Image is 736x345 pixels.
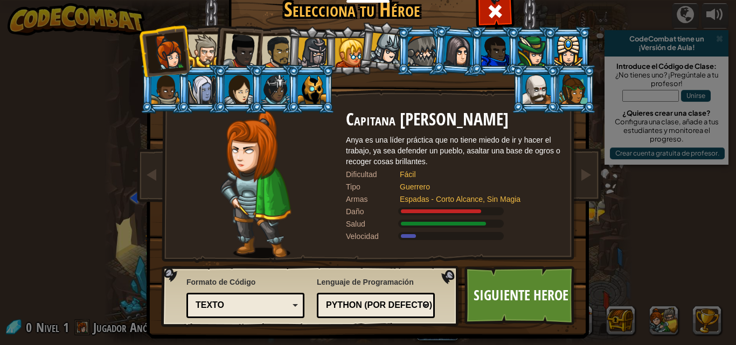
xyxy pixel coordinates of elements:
[317,277,435,287] span: Lenguaje de Programación
[138,24,191,77] li: Capitana Anya Weston
[140,65,189,114] li: Arryn Muro de piedra
[286,25,337,77] li: Amara Saetaveloz
[323,26,372,75] li: La Señorita Hushbaum
[464,266,577,325] a: Siguiente Heroe
[470,26,518,75] li: Gordon el Firme
[346,110,561,129] h2: Capitana [PERSON_NAME]
[400,194,551,205] div: Espadas - Corto Alcance, Sin Magia
[506,26,555,75] li: Naria de la Hoja
[213,65,262,114] li: Illia Forjaescudos
[196,299,289,312] div: Texto
[432,25,483,77] li: Omarn Brewstone
[161,266,462,327] img: language-selector-background.png
[220,110,291,258] img: captain-pose.png
[346,206,561,217] div: Ofertas 120% of listed Guerrero weapon damage.
[346,181,400,192] div: Tipo
[346,135,561,167] div: Anya es una líder práctica que no tiene miedo de ir y hacer el trabajo, ya sea defender un pueblo...
[186,277,304,287] span: Formato de Código
[250,65,298,114] li: La maga maestra Usara
[177,25,225,74] li: Señor Tharin Puñotrueno
[211,23,264,75] li: Dama Ida Corazón Justo
[543,26,592,75] li: Pender Hechizo de Perdición
[397,26,445,75] li: Senick Garra de Acero
[400,169,551,180] div: Fácil
[346,219,400,229] div: Salud
[177,65,225,114] li: Nalfar Cryptor
[357,20,411,74] li: Hattori Hanzo
[346,231,400,242] div: Velocidad
[400,181,551,192] div: Guerrero
[326,299,419,312] div: Python (Por defecto)
[346,219,561,229] div: Ganancias 140% of listed Guerrero salud de armadura.
[346,169,400,180] div: Dificultad
[346,206,400,217] div: Daño
[287,65,335,114] li: Ritic el Frío
[548,65,596,114] li: Zana Corazón de Madera
[249,26,299,76] li: Alejandro El Duelista
[511,65,560,114] li: Okar PiesdeTrueno
[346,231,561,242] div: Se mueve a 6 metros por segundo.
[346,194,400,205] div: Armas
